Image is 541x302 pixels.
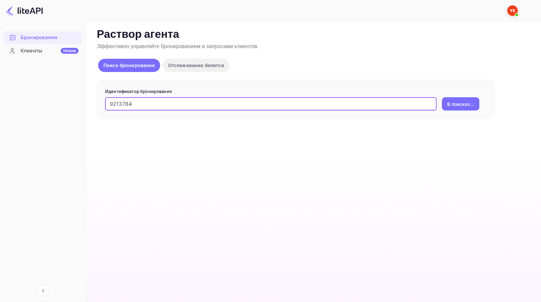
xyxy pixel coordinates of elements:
[21,47,42,55] ya-tr-span: Клиенты
[37,285,49,297] button: Свернуть навигацию
[507,5,518,16] img: Служба Поддержки Яндекса
[4,31,82,43] a: Бронирования
[105,97,437,111] input: Введите идентификатор бронирования (например, 63782194)
[4,31,82,44] div: Бронирования
[5,5,43,16] img: Логотип LiteAPI
[103,62,155,68] ya-tr-span: Поиск бронирования
[447,101,474,108] ya-tr-span: В поисках...
[63,48,76,53] ya-tr-span: Новое
[21,34,57,41] ya-tr-span: Бронирования
[105,89,172,94] ya-tr-span: Идентификатор бронирования
[168,62,224,68] ya-tr-span: Отслеживание билетов
[97,43,259,50] ya-tr-span: Эффективно управляйте бронированием и запросами клиентов.
[4,44,82,57] a: КлиентыНовое
[97,28,179,42] ya-tr-span: Раствор агента
[442,97,479,111] button: В поисках...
